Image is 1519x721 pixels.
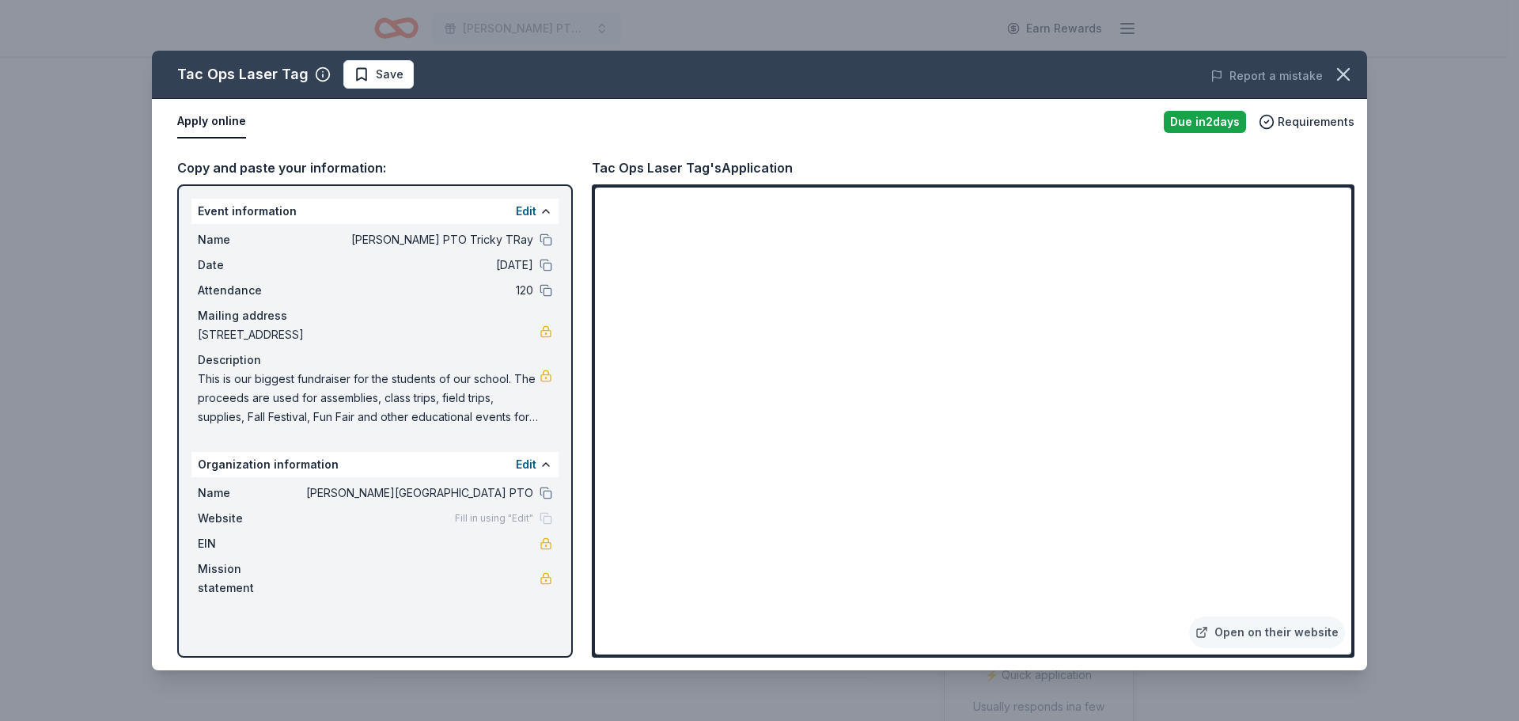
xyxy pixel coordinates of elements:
span: [PERSON_NAME] PTO Tricky TRay [304,230,533,249]
button: Report a mistake [1210,66,1323,85]
button: Apply online [177,105,246,139]
span: Fill in using "Edit" [455,512,533,525]
div: Tac Ops Laser Tag [177,62,309,87]
span: [PERSON_NAME][GEOGRAPHIC_DATA] PTO [304,484,533,503]
div: Copy and paste your information: [177,157,573,178]
div: Description [198,351,552,370]
div: Event information [191,199,559,224]
a: Open on their website [1189,617,1345,648]
span: Mission statement [198,560,304,598]
div: Tac Ops Laser Tag's Application [592,157,793,178]
span: 120 [304,281,533,300]
span: Website [198,509,304,528]
span: Name [198,484,304,503]
div: Organization information [191,452,559,477]
span: Name [198,230,304,249]
span: Save [376,65,403,84]
span: [DATE] [304,256,533,275]
button: Save [343,60,414,89]
button: Edit [516,455,536,474]
div: Due in 2 days [1164,111,1246,133]
span: This is our biggest fundraiser for the students of our school. The proceeds are used for assembli... [198,370,540,427]
span: Requirements [1278,112,1354,131]
span: Attendance [198,281,304,300]
button: Edit [516,202,536,221]
span: EIN [198,534,304,553]
span: [STREET_ADDRESS] [198,325,540,344]
div: Mailing address [198,306,552,325]
span: Date [198,256,304,275]
button: Requirements [1259,112,1354,131]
